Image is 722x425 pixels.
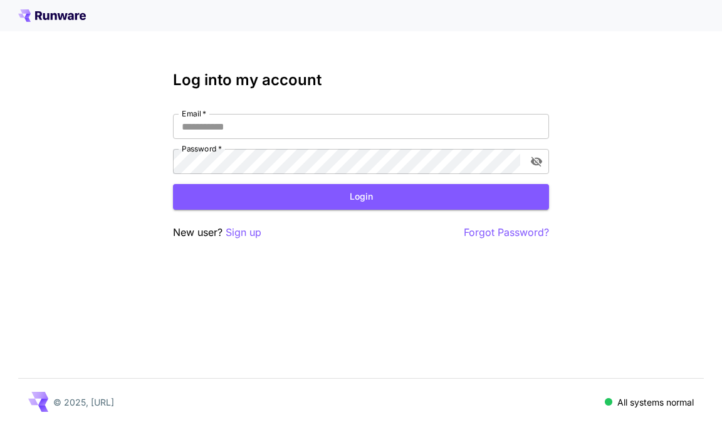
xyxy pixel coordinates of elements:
button: toggle password visibility [525,150,548,173]
button: Forgot Password? [464,225,549,240]
button: Sign up [226,225,261,240]
label: Email [182,108,206,119]
p: All systems normal [617,396,694,409]
p: © 2025, [URL] [53,396,114,409]
p: New user? [173,225,261,240]
label: Password [182,143,222,154]
button: Login [173,184,549,210]
h3: Log into my account [173,71,549,89]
